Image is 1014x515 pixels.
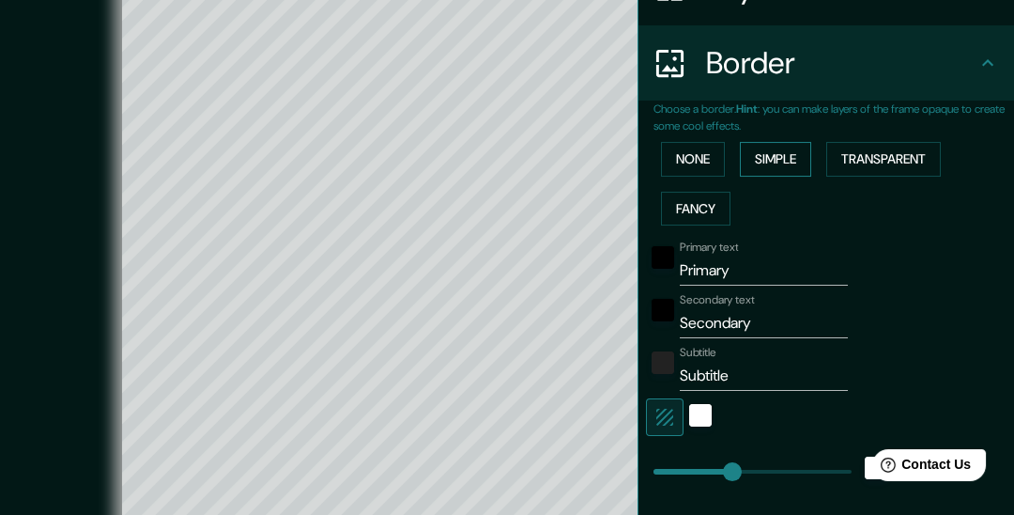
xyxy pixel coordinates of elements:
[652,299,674,321] button: black
[736,101,758,117] b: Hint
[661,192,730,226] button: Fancy
[652,246,674,269] button: black
[680,345,716,361] label: Subtitle
[638,25,1014,101] div: Border
[652,351,674,374] button: color-222222
[680,292,755,308] label: Secondary text
[826,142,941,177] button: Transparent
[706,44,976,82] h4: Border
[653,101,1014,134] p: Choose a border. : you can make layers of the frame opaque to create some cool effects.
[680,240,738,256] label: Primary text
[740,142,811,177] button: Simple
[661,142,725,177] button: None
[847,442,993,494] iframe: Help widget launcher
[689,404,712,427] button: white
